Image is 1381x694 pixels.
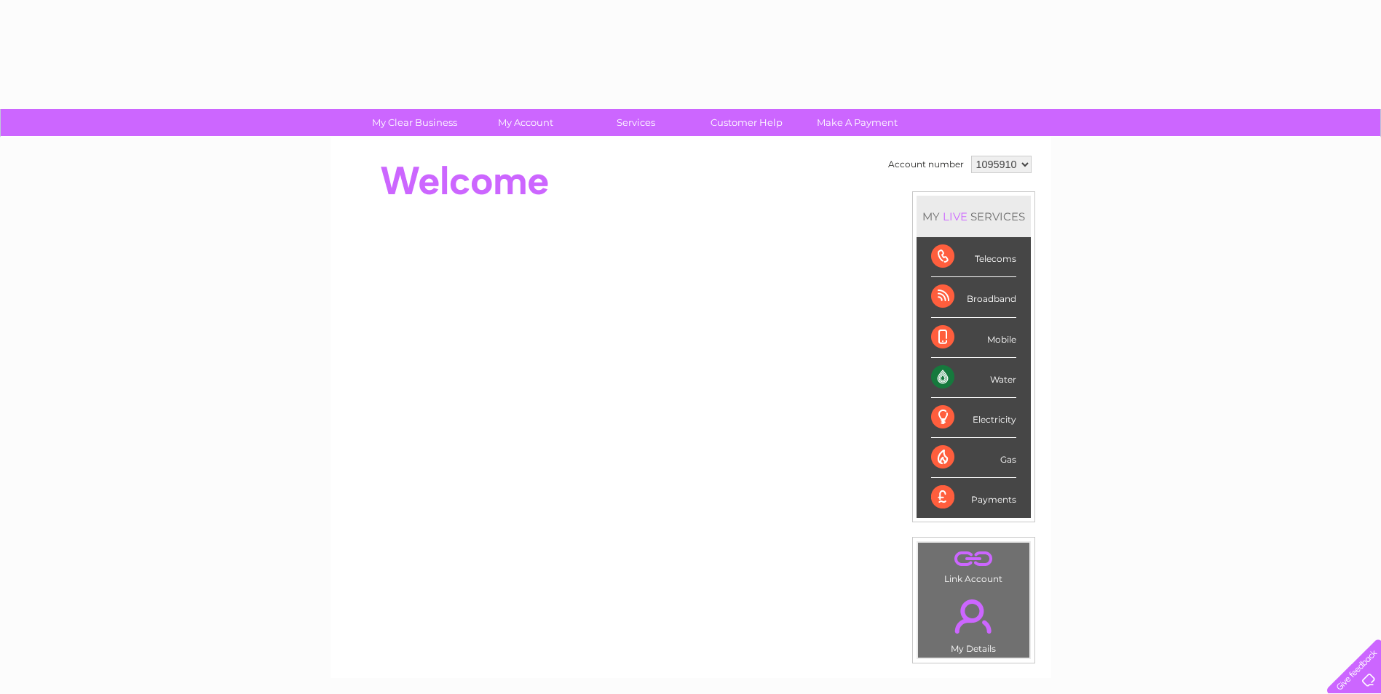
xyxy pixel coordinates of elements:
div: LIVE [940,210,970,223]
div: Gas [931,438,1016,478]
div: Water [931,358,1016,398]
div: Electricity [931,398,1016,438]
div: Broadband [931,277,1016,317]
div: Payments [931,478,1016,517]
a: . [922,546,1026,572]
div: MY SERVICES [917,196,1031,237]
td: Link Account [917,542,1030,588]
a: Make A Payment [797,109,917,136]
td: My Details [917,587,1030,658]
div: Mobile [931,318,1016,358]
td: Account number [885,152,968,177]
a: Customer Help [686,109,807,136]
a: My Clear Business [355,109,475,136]
a: . [922,591,1026,642]
a: Services [576,109,696,136]
a: My Account [465,109,585,136]
div: Telecoms [931,237,1016,277]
